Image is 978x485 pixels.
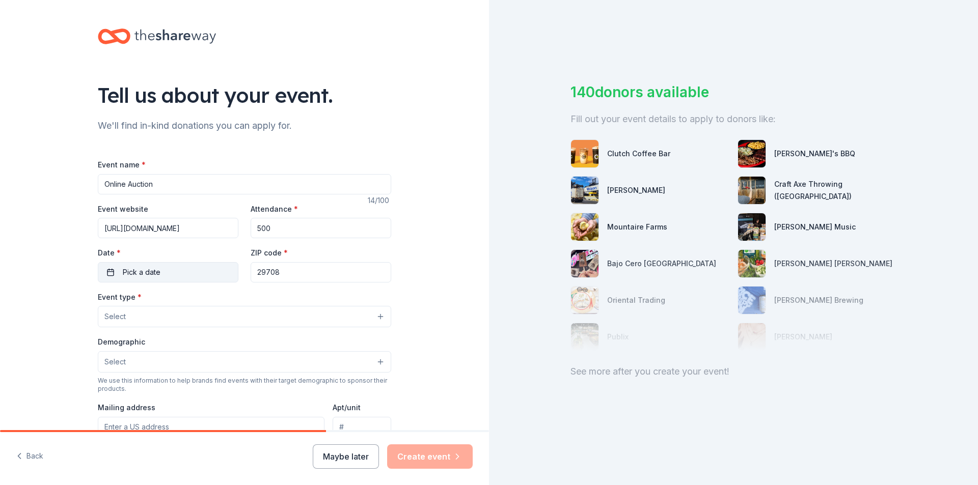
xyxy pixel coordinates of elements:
div: Craft Axe Throwing ([GEOGRAPHIC_DATA]) [774,178,896,203]
div: Tell us about your event. [98,81,391,109]
button: Maybe later [313,444,379,469]
div: See more after you create your event! [570,363,896,380]
input: 20 [251,218,391,238]
div: 140 donors available [570,81,896,103]
label: ZIP code [251,248,288,258]
label: Event type [98,292,142,302]
input: # [333,417,391,437]
label: Event name [98,160,146,170]
span: Pick a date [123,266,160,278]
img: photo for Craft Axe Throwing (Fort Mill) [738,177,766,204]
input: https://www... [98,218,238,238]
label: Apt/unit [333,403,361,413]
label: Demographic [98,337,145,347]
label: Date [98,248,238,258]
button: Select [98,306,391,327]
input: 12345 (U.S. only) [251,262,391,282]
img: photo for Matson [571,177,599,204]
img: photo for Alfred Music [738,213,766,241]
button: Select [98,351,391,373]
div: [PERSON_NAME]'s BBQ [774,148,855,160]
div: Clutch Coffee Bar [607,148,670,160]
label: Mailing address [98,403,155,413]
div: Mountaire Farms [607,221,667,233]
button: Pick a date [98,262,238,282]
img: photo for Sonny's BBQ [738,140,766,167]
div: 14 /100 [368,194,391,207]
div: We use this information to help brands find events with their target demographic to sponsor their... [98,377,391,393]
label: Attendance [251,204,298,214]
span: Select [104,356,126,368]
span: Select [104,310,126,323]
button: Back [16,446,43,467]
input: Enter a US address [98,417,324,437]
div: We'll find in-kind donations you can apply for. [98,118,391,134]
div: Fill out your event details to apply to donors like: [570,111,896,127]
img: photo for Clutch Coffee Bar [571,140,599,167]
label: Event website [98,204,148,214]
div: [PERSON_NAME] [607,184,665,196]
img: photo for Mountaire Farms [571,213,599,241]
input: Spring Fundraiser [98,174,391,194]
div: [PERSON_NAME] Music [774,221,856,233]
